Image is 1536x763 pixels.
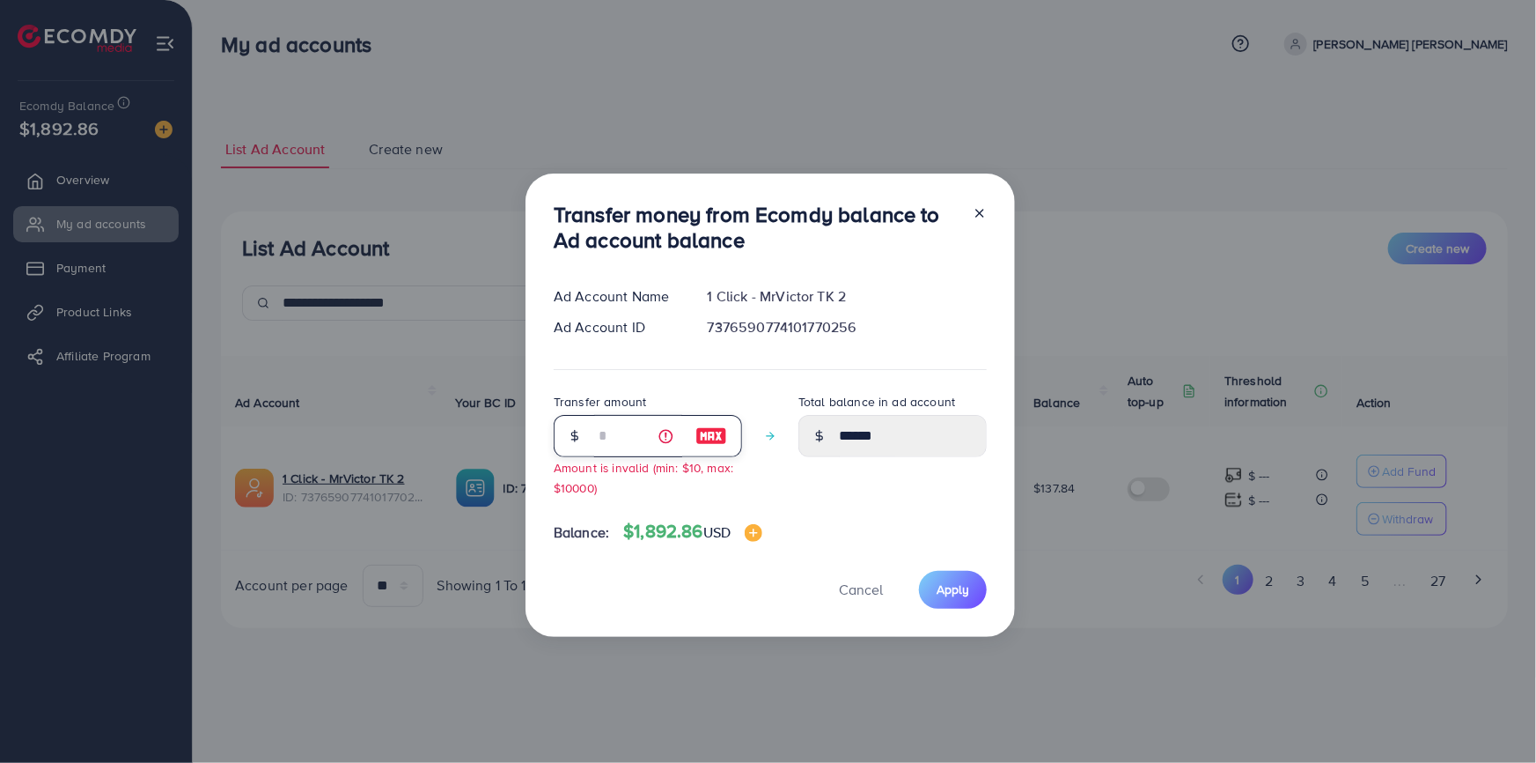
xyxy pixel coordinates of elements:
iframe: Chat [1461,684,1523,750]
h4: $1,892.86 [623,521,762,543]
h3: Transfer money from Ecomdy balance to Ad account balance [554,202,959,253]
img: image [745,524,762,542]
button: Apply [919,571,987,609]
small: Amount is invalid (min: $10, max: $10000) [554,459,733,496]
label: Total balance in ad account [798,393,955,411]
button: Cancel [817,571,905,609]
span: Apply [937,581,969,598]
div: 7376590774101770256 [694,317,1001,337]
span: Cancel [839,580,883,599]
img: image [695,426,727,447]
span: Balance: [554,522,609,543]
div: Ad Account ID [540,317,694,337]
label: Transfer amount [554,393,646,411]
span: USD [703,522,731,542]
div: Ad Account Name [540,286,694,307]
div: 1 Click - MrVictor TK 2 [694,286,1001,307]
